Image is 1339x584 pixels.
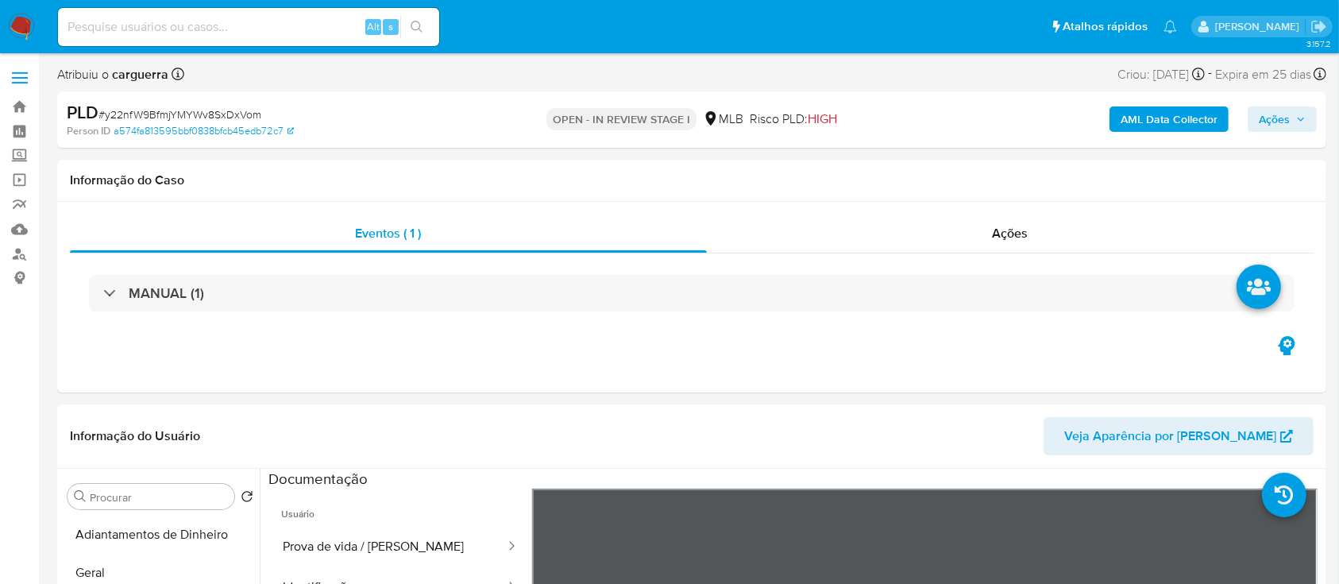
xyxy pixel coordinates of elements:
[1044,417,1314,455] button: Veja Aparência por [PERSON_NAME]
[89,275,1295,311] div: MANUAL (1)
[1215,19,1305,34] p: carlos.guerra@mercadopago.com.br
[1064,417,1276,455] span: Veja Aparência por [PERSON_NAME]
[61,516,260,554] button: Adiantamentos de Dinheiro
[129,284,204,302] h3: MANUAL (1)
[356,224,422,242] span: Eventos ( 1 )
[993,224,1028,242] span: Ações
[74,490,87,503] button: Procurar
[1208,64,1212,85] span: -
[98,106,261,122] span: # y22nfW9BfmjYMYWv8SxDxVom
[58,17,439,37] input: Pesquise usuários ou casos...
[109,65,168,83] b: carguerra
[241,490,253,508] button: Retornar ao pedido padrão
[1121,106,1217,132] b: AML Data Collector
[750,110,837,128] span: Risco PLD:
[1109,106,1229,132] button: AML Data Collector
[67,124,110,138] b: Person ID
[70,172,1314,188] h1: Informação do Caso
[367,19,380,34] span: Alt
[388,19,393,34] span: s
[400,16,433,38] button: search-icon
[1310,18,1327,35] a: Sair
[703,110,743,128] div: MLB
[57,66,168,83] span: Atribuiu o
[90,490,228,505] input: Procurar
[1163,20,1177,33] a: Notificações
[70,428,200,444] h1: Informação do Usuário
[1215,66,1311,83] span: Expira em 25 dias
[67,99,98,125] b: PLD
[1117,64,1205,85] div: Criou: [DATE]
[808,110,837,128] span: HIGH
[1248,106,1317,132] button: Ações
[114,124,294,138] a: a574fa813595bbf0838bfcb45edb72c7
[546,108,697,130] p: OPEN - IN REVIEW STAGE I
[1063,18,1148,35] span: Atalhos rápidos
[1259,106,1290,132] span: Ações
